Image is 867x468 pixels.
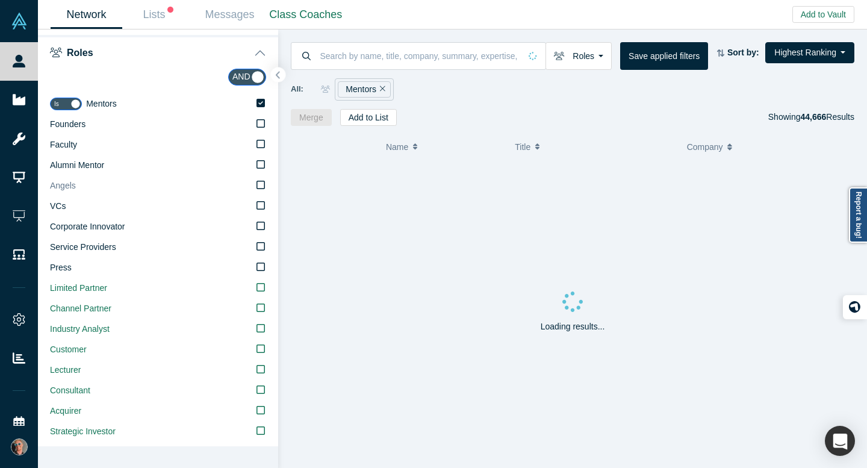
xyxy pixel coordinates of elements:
span: Industry Analyst [50,324,110,334]
span: Corporate Innovator [50,222,125,231]
span: Strategic Investor [50,426,116,436]
span: Founders [50,119,85,129]
span: VCs [50,201,66,211]
span: All: [291,83,303,95]
span: Acquirer [50,406,81,416]
span: Consultant [50,385,90,395]
input: Search by name, title, company, summary, expertise, investment criteria or topics of focus [319,42,521,70]
p: Loading results... [541,320,605,333]
button: Save applied filters [620,42,708,70]
span: Company [687,134,723,160]
span: Lecturer [50,365,81,375]
span: Channel Partner [50,304,111,313]
span: Angels [50,181,76,190]
span: Alumni Mentor [50,160,104,170]
button: Roles [545,42,612,70]
a: Report a bug! [849,187,867,243]
span: Roles [67,47,93,58]
span: Customer [50,345,87,354]
strong: Sort by: [727,48,759,57]
img: Laurent Rains's Account [11,438,28,455]
span: Service Providers [50,242,116,252]
button: Add to Vault [792,6,854,23]
span: Mentors [86,99,117,108]
a: Lists [122,1,194,29]
span: Limited Partner [50,283,107,293]
button: Add to List [340,109,397,126]
span: Press [50,263,72,272]
strong: 44,666 [800,112,826,122]
div: Mentors [338,81,390,98]
button: Remove Filter [376,83,385,96]
img: Alchemist Vault Logo [11,13,28,30]
button: Title [515,134,674,160]
span: Results [800,112,854,122]
button: Roles [38,35,278,69]
a: Class Coaches [266,1,346,29]
button: Name [386,134,502,160]
button: Merge [291,109,332,126]
a: Messages [194,1,266,29]
span: Title [515,134,530,160]
div: Showing [768,109,854,126]
span: Faculty [50,140,77,149]
span: Name [386,134,408,160]
button: Highest Ranking [765,42,854,63]
a: Network [51,1,122,29]
button: Company [687,134,846,160]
